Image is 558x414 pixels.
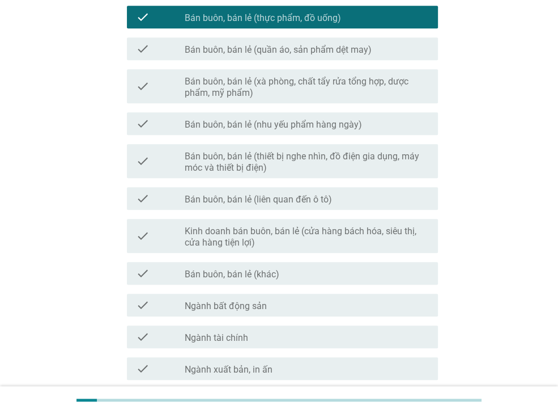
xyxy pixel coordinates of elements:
[185,44,372,56] label: Bán buôn, bán lẻ (quần áo, sản phẩm dệt may)
[136,117,150,130] i: check
[136,74,150,99] i: check
[185,76,429,99] label: Bán buôn, bán lẻ (xà phòng, chất tẩy rửa tổng hợp, dược phẩm, mỹ phẩm)
[136,10,150,24] i: check
[185,332,248,344] label: Ngành tài chính
[185,151,429,174] label: Bán buôn, bán lẻ (thiết bị nghe nhìn, đồ điện gia dụng, máy móc và thiết bị điện)
[185,364,272,375] label: Ngành xuất bản, in ấn
[136,267,150,280] i: check
[185,194,332,205] label: Bán buôn, bán lẻ (liên quan đến ô tô)
[136,362,150,375] i: check
[185,12,341,24] label: Bán buôn, bán lẻ (thực phẩm, đồ uống)
[136,223,150,248] i: check
[136,149,150,174] i: check
[136,192,150,205] i: check
[185,301,267,312] label: Ngành bất động sản
[136,298,150,312] i: check
[185,119,362,130] label: Bán buôn, bán lẻ (nhu yếu phẩm hàng ngày)
[136,42,150,56] i: check
[185,226,429,248] label: Kinh doanh bán buôn, bán lẻ (cửa hàng bách hóa, siêu thị, cửa hàng tiện lợi)
[185,269,279,280] label: Bán buôn, bán lẻ (khác)
[136,330,150,344] i: check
